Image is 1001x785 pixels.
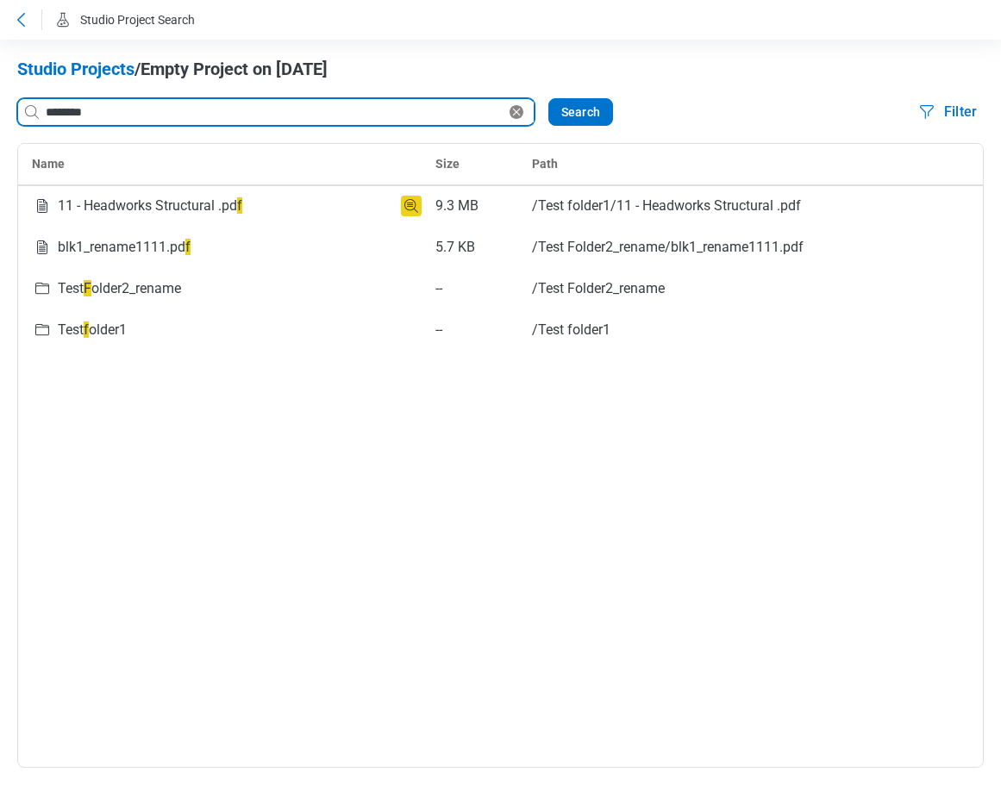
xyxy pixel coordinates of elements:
td: 5.7 KB [422,227,518,268]
div: Path [532,155,873,172]
span: -- [435,321,442,338]
span: Test older2_rename [58,280,181,296]
div: Clear search [506,102,534,122]
td: 9.3 MB [422,185,518,227]
div: /Test folder1 [532,320,873,340]
div: Empty Project on [DATE] [17,57,984,98]
span: Studio Project Search [80,13,195,27]
span: Test older1 [58,321,127,338]
em: f [237,197,242,214]
div: /Test Folder2_rename [532,278,873,299]
span: -- [435,280,442,296]
span: / [135,59,141,79]
em: f [84,321,89,338]
svg: documents-icon [32,196,53,216]
em: f [185,239,191,255]
button: Filter [910,98,984,126]
div: /Test Folder2_rename/blk1_rename1111.pdf [532,237,873,258]
div: /Test folder1/11 - Headworks Structural .pdf [532,196,873,216]
span: Filter [944,102,977,122]
svg: documents-icon [32,237,53,258]
span: blk1_rename1111.pd [58,239,191,255]
div: Name [32,155,373,172]
span: Studio Projects [17,59,135,79]
button: match-in-content [401,196,422,216]
div: Clear searchSearch [17,98,889,126]
div: Size [435,155,504,172]
button: Search [548,98,613,126]
svg: folder-closed-icon [32,278,53,299]
table: bb-data-table [18,144,983,351]
svg: folder-closed-icon [32,320,53,340]
em: F [84,280,91,296]
span: 11 - Headworks Structural .pd [58,197,242,214]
